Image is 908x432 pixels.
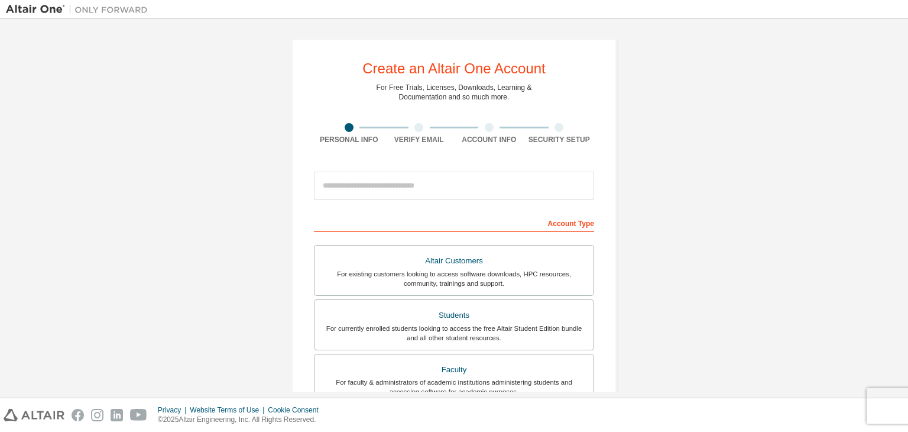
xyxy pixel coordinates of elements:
[377,83,532,102] div: For Free Trials, Licenses, Downloads, Learning & Documentation and so much more.
[322,362,586,378] div: Faculty
[322,253,586,269] div: Altair Customers
[322,269,586,288] div: For existing customers looking to access software downloads, HPC resources, community, trainings ...
[4,409,64,421] img: altair_logo.svg
[158,405,190,415] div: Privacy
[524,135,595,144] div: Security Setup
[158,415,326,425] p: © 2025 Altair Engineering, Inc. All Rights Reserved.
[322,324,586,343] div: For currently enrolled students looking to access the free Altair Student Edition bundle and all ...
[322,307,586,324] div: Students
[130,409,147,421] img: youtube.svg
[72,409,84,421] img: facebook.svg
[384,135,455,144] div: Verify Email
[454,135,524,144] div: Account Info
[322,378,586,396] div: For faculty & administrators of academic institutions administering students and accessing softwa...
[314,213,594,232] div: Account Type
[111,409,123,421] img: linkedin.svg
[362,62,546,76] div: Create an Altair One Account
[6,4,154,15] img: Altair One
[190,405,268,415] div: Website Terms of Use
[268,405,325,415] div: Cookie Consent
[91,409,103,421] img: instagram.svg
[314,135,384,144] div: Personal Info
